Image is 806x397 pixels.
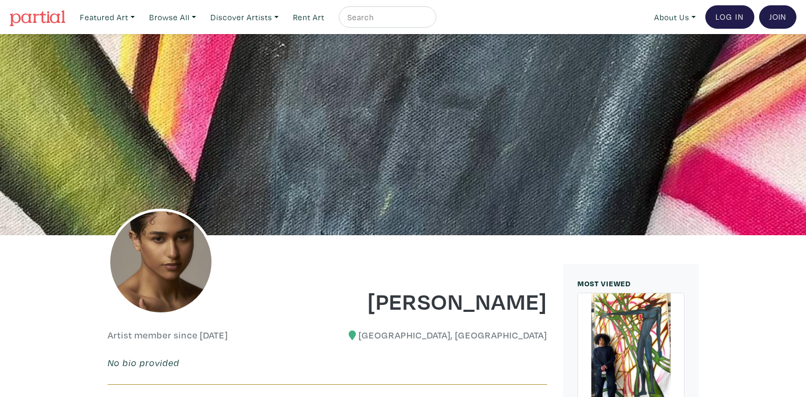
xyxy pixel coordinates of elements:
[759,5,796,29] a: Join
[705,5,754,29] a: Log In
[346,11,426,24] input: Search
[359,329,547,341] font: [GEOGRAPHIC_DATA], [GEOGRAPHIC_DATA]
[335,286,547,315] h1: [PERSON_NAME]
[144,6,201,28] a: Browse All
[108,329,228,341] h6: Artist member since [DATE]
[108,209,214,315] img: phpThumb.php
[769,11,786,22] font: Join
[206,6,283,28] a: Discover Artists
[75,6,140,28] a: Featured Art
[649,6,701,28] a: About Us
[577,278,631,288] small: MOST VIEWED
[108,357,180,369] em: No bio provided
[288,6,329,28] a: Rent Art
